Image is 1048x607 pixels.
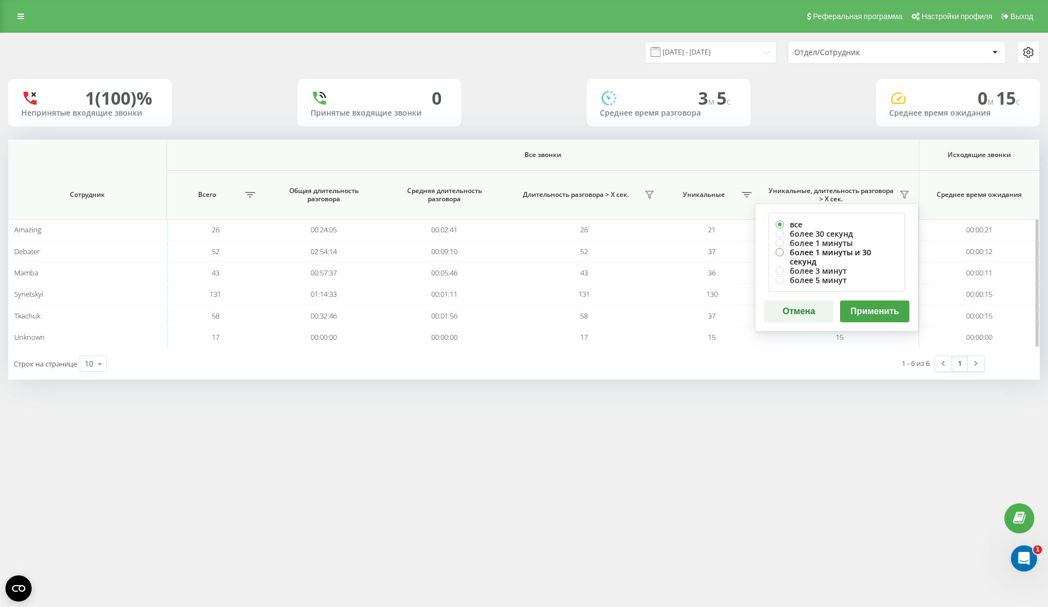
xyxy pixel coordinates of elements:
div: 1 - 6 из 6 [902,358,930,369]
span: 52 [212,247,219,256]
div: Среднее время ожидания [889,109,1027,118]
span: Synetskyi [14,289,43,299]
span: Все звонки [210,151,876,159]
span: 17 [212,332,219,342]
label: более 1 минуты [776,238,898,248]
td: 00:24:05 [264,219,384,241]
span: Среднее время ожидания [930,190,1028,199]
span: Всего [172,190,242,199]
button: Применить [840,301,909,322]
label: более 3 минут [776,266,898,275]
div: 10 [85,358,93,369]
span: 3 [698,86,717,110]
span: 15 [836,332,843,342]
span: Настройки профиля [921,12,992,21]
span: 26 [212,225,219,235]
div: Среднее время разговора [600,109,737,118]
span: c [1016,95,1020,107]
span: Amazing [14,225,41,235]
span: Строк на странице [14,359,77,369]
label: более 30 секунд [776,229,898,238]
span: Mamba [14,268,38,278]
span: 26 [580,225,588,235]
span: 131 [579,289,590,299]
button: Open CMP widget [5,575,32,602]
span: Реферальная программа [813,12,902,21]
td: 00:00:00 [384,327,505,348]
label: более 1 минуты и 30 секунд [776,248,898,266]
td: 00:00:12 [919,241,1040,262]
span: 37 [708,247,716,256]
span: Уникальные [669,190,739,199]
iframe: Intercom live chat [1011,545,1037,572]
span: 15 [708,332,716,342]
span: 36 [708,268,716,278]
span: Tkachuk [14,311,40,321]
span: 43 [580,268,588,278]
td: 02:54:14 [264,241,384,262]
label: все [776,220,898,229]
span: 58 [212,311,219,321]
td: 00:09:10 [384,241,505,262]
div: 1 (100)% [85,88,152,109]
span: c [727,95,731,107]
span: 131 [210,289,221,299]
span: Выход [1010,12,1033,21]
span: м [708,95,717,107]
span: Unknown [14,332,45,342]
span: 130 [706,289,718,299]
span: 15 [996,86,1020,110]
td: 00:00:15 [919,305,1040,326]
div: Непринятые входящие звонки [21,109,159,118]
span: 0 [978,86,996,110]
span: 5 [717,86,731,110]
td: 00:00:00 [264,327,384,348]
td: 00:05:46 [384,262,505,284]
span: 43 [212,268,219,278]
span: Debater [14,247,40,256]
td: 00:00:11 [919,262,1040,284]
span: Сотрудник [21,190,154,199]
span: 52 [580,247,588,256]
div: 0 [432,88,442,109]
td: 00:00:21 [919,219,1040,241]
td: 00:32:46 [264,305,384,326]
span: 1 [1033,545,1042,554]
div: Принятые входящие звонки [311,109,448,118]
a: 1 [951,356,968,371]
div: Отдел/Сотрудник [794,48,925,57]
span: Средняя длительность разговора [395,187,494,203]
td: 00:57:37 [264,262,384,284]
span: 17 [580,332,588,342]
span: м [987,95,996,107]
span: 21 [708,225,716,235]
span: 58 [580,311,588,321]
span: Длительность разговора > Х сек. [510,190,641,199]
span: Исходящие звонки [930,151,1028,159]
td: 00:00:00 [919,327,1040,348]
span: 37 [708,311,716,321]
td: 00:00:15 [919,284,1040,305]
label: более 5 минут [776,275,898,285]
button: Отмена [764,301,833,322]
td: 01:14:33 [264,284,384,305]
td: 00:02:41 [384,219,505,241]
span: Общая длительность разговора [275,187,373,203]
td: 00:01:11 [384,284,505,305]
span: Уникальные, длительность разговора > Х сек. [766,187,896,203]
td: 00:01:56 [384,305,505,326]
